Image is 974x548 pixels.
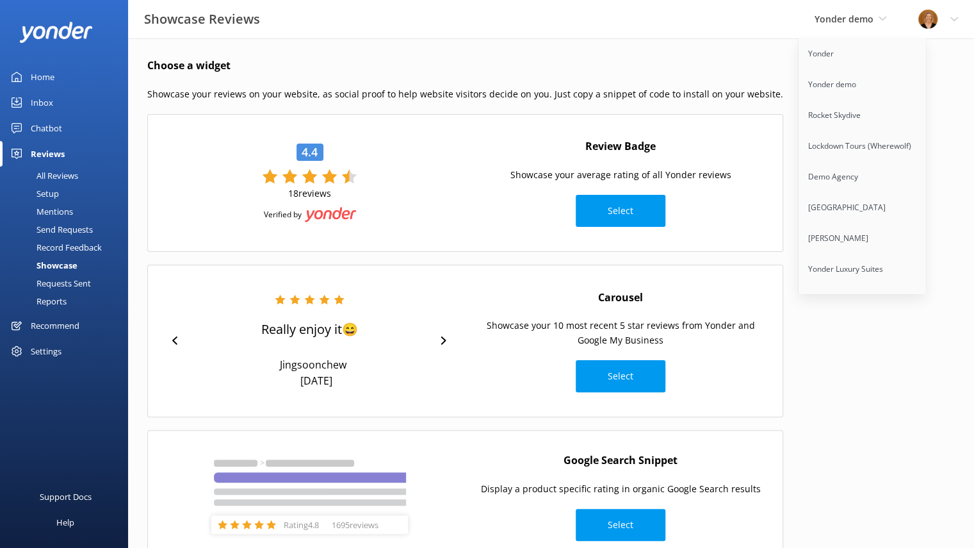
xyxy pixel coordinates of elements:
[31,115,62,141] div: Chatbot
[56,510,74,535] div: Help
[31,338,61,364] div: Settings
[8,203,73,220] div: Mentions
[918,10,937,29] img: 1-1617059290.jpg
[8,185,59,203] div: Setup
[325,519,385,531] p: 1695 reviews
[288,187,331,199] p: 18 reviews
[277,519,325,531] p: Rating 4.8
[799,38,927,69] a: Yonder
[799,69,927,100] a: Yonder demo
[8,274,128,292] a: Requests Sent
[31,64,54,90] div: Home
[8,238,128,256] a: Record Feedback
[576,509,665,541] button: Select
[564,453,678,469] h4: Google Search Snippet
[261,320,358,338] p: Really enjoy it😄
[576,195,665,227] button: Select
[8,220,128,238] a: Send Requests
[40,484,92,510] div: Support Docs
[31,141,65,167] div: Reviews
[31,90,53,115] div: Inbox
[598,290,643,306] h4: Carousel
[147,58,783,74] h4: Choose a widget
[147,87,783,101] p: Showcase your reviews on your website, as social proof to help website visitors decide on you. Ju...
[799,162,927,192] a: Demo Agency
[305,207,356,222] img: Yonder
[8,203,128,220] a: Mentions
[8,220,93,238] div: Send Requests
[8,167,78,185] div: All Reviews
[799,131,927,162] a: Lockdown Tours (Wherewolf)
[576,360,665,392] button: Select
[8,292,67,310] div: Reports
[481,482,761,496] p: Display a product specific rating in organic Google Search results
[510,168,731,182] p: Showcase your average rating of all Yonder reviews
[8,292,128,310] a: Reports
[144,9,260,29] h3: Showcase Reviews
[815,13,873,25] span: Yonder demo
[302,144,318,160] p: 4.4
[472,319,770,347] p: Showcase your 10 most recent 5 star reviews from Yonder and Google My Business
[264,209,302,220] p: Verified by
[300,374,332,388] p: [DATE]
[799,192,927,223] a: [GEOGRAPHIC_DATA]
[799,100,927,131] a: Rocket Skydive
[799,285,927,315] a: Demo Group of Holiday Parks
[273,358,346,372] p: Jingsoonchew
[799,223,927,254] a: [PERSON_NAME]
[8,185,128,203] a: Setup
[799,254,927,285] a: Yonder Luxury Suites
[8,238,102,256] div: Record Feedback
[8,167,128,185] a: All Reviews
[31,313,79,338] div: Recommend
[585,138,656,155] h4: Review Badge
[8,274,91,292] div: Requests Sent
[8,256,77,274] div: Showcase
[19,22,93,43] img: yonder-white-logo.png
[8,256,128,274] a: Showcase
